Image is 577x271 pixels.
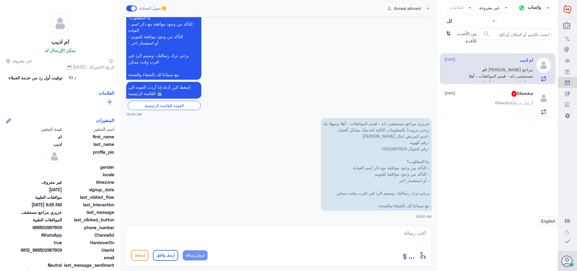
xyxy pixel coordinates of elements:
[126,82,201,99] p: 1/9/2025, 9:26 AM
[153,250,178,261] button: ارسل واغلق
[139,6,161,11] span: تحويل المحادثة
[18,254,62,261] span: null
[321,118,432,211] p: 1/9/2025, 9:26 AM
[63,247,114,253] span: UserId
[408,250,415,260] span: ...
[63,224,114,231] span: phone_number
[18,194,62,200] span: موافقات الطبية
[448,4,464,12] div: العلامات
[63,262,114,268] span: last_message_sentiment
[6,57,32,64] span: غير معروف
[444,91,455,96] span: [DATE]
[511,100,533,105] span: أرسل مرفقًا
[64,72,81,83] span: 10 د
[96,118,114,123] h6: المتغيرات
[446,29,451,44] i: ⇅
[565,218,570,223] span: EN
[517,3,526,12] img: whatsapp.png
[50,13,70,34] img: defaultAdmin.png
[6,64,114,70] span: تاريخ الأشتراك : [DATE]
[18,141,62,147] span: اديب
[63,186,114,193] span: signup_date
[128,101,201,110] div: العودة للقائمة الرئيسية
[63,239,114,246] span: HandoverOn
[18,202,62,208] span: 2025-09-01T06:26:55.167Z
[483,30,490,38] span: search
[495,100,511,105] span: S3eedoz
[63,126,114,132] span: اسم المتغير
[63,202,114,208] span: last_interaction
[564,238,571,245] i: check
[63,171,114,178] span: locale
[51,38,69,45] h5: ام اديب
[63,134,114,140] span: first_name
[18,126,62,132] span: قيمة المتغير
[18,232,62,238] span: 2
[131,250,148,261] button: إسقاط
[444,57,455,62] span: [DATE]
[8,75,62,81] span: توقيت أول رد من خدمة العملاء
[453,29,478,46] span: من الأحدث للأقدم
[18,262,62,268] span: 0
[63,254,114,261] span: email
[520,58,533,63] h5: ام اديب
[18,209,62,215] span: عزيزي مراجع مستشفى دله - قسم الموافقات - أهلا وسهلا بك يرجى تزويدنا بالمعلومات التالية لخدمتك بشك...
[63,232,114,238] span: ChannelId
[18,217,62,223] span: الموافقات الطبية
[18,164,62,170] span: null
[18,247,62,253] span: 9812_966502967609
[536,91,551,106] img: defaultAdmin.png
[63,164,114,170] span: gender
[45,48,75,53] h6: يمكن الإرسال له
[63,209,114,215] span: last_message
[478,29,551,40] input: ابحث بالإسم أو المكان أو إلخ..
[183,250,208,260] button: ارسل رسالة
[511,91,517,97] span: 4
[562,255,573,267] button: الصورة الشخصية
[63,179,114,185] span: timezone
[511,91,533,97] h5: S3eedoz
[47,149,62,164] img: defaultAdmin.png
[541,218,555,223] span: English
[18,179,62,185] span: غير معروف
[63,149,114,163] span: profile_pic
[99,90,114,96] h6: العلامات
[408,248,415,262] button: ...
[536,58,551,73] img: defaultAdmin.png
[466,67,533,142] span: : [PERSON_NAME] مراجع مستشفى دله - قسم الموافقات - أهلا وسهلا بك يرجى تزويدنا بالمعلومات التالية ...
[483,29,490,39] button: search
[63,194,114,200] span: last_visited_flow
[18,224,62,231] span: 966502967609
[482,67,486,72] span: ام
[126,112,142,117] span: 09:26 AM
[63,141,114,147] span: last_name
[63,217,114,223] span: last_clicked_button
[416,214,432,218] span: 09:26 AM
[18,134,62,140] span: ام
[18,186,62,193] span: 2025-03-09T21:40:01.69Z
[563,5,571,14] img: Widebot Logo
[18,239,62,246] span: true
[565,218,570,224] button: EN
[18,171,62,178] span: null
